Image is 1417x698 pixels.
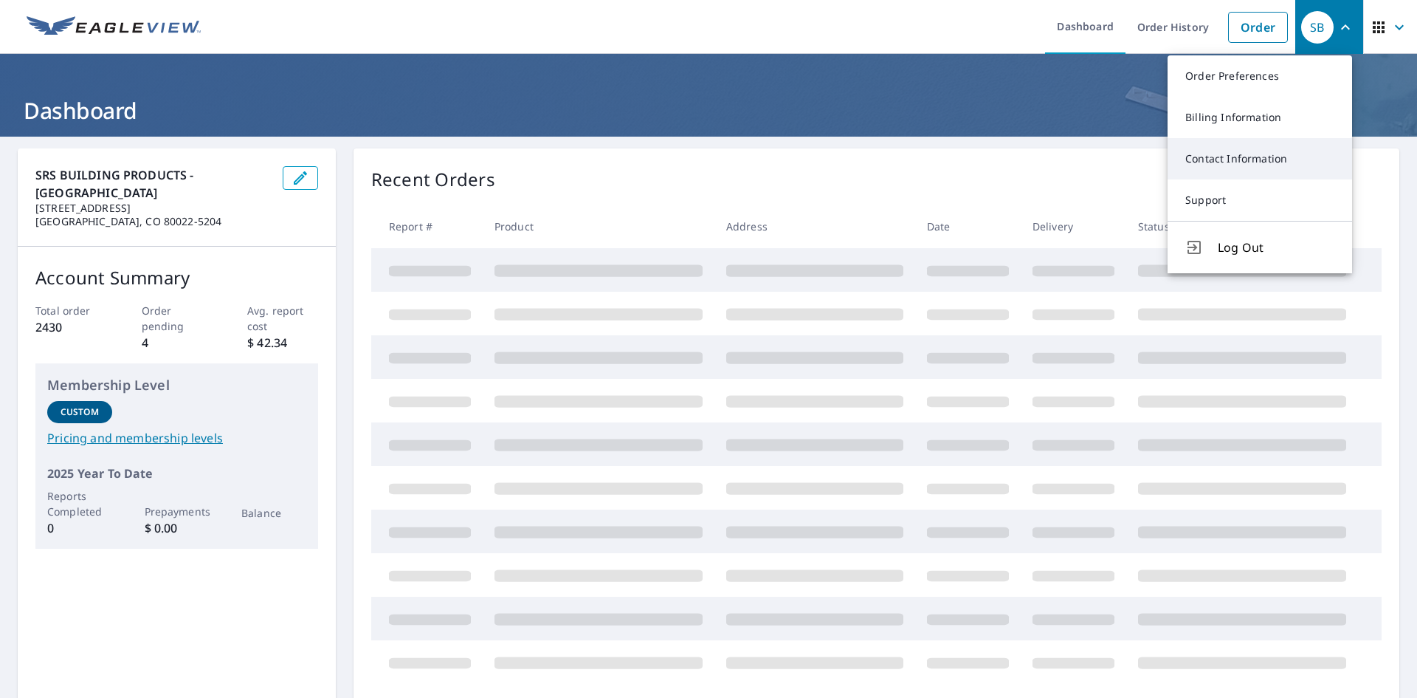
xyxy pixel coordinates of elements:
th: Address [714,205,915,248]
p: Account Summary [35,264,318,291]
h1: Dashboard [18,95,1399,126]
a: Support [1168,179,1352,221]
p: SRS BUILDING PRODUCTS - [GEOGRAPHIC_DATA] [35,166,271,202]
p: [STREET_ADDRESS] [35,202,271,215]
span: Log Out [1218,239,1334,256]
p: [GEOGRAPHIC_DATA], CO 80022-5204 [35,215,271,228]
a: Pricing and membership levels [47,429,306,447]
p: Avg. report cost [247,303,318,334]
th: Status [1126,205,1358,248]
p: 4 [142,334,213,352]
p: Total order [35,303,106,318]
p: Recent Orders [371,166,495,193]
p: 2430 [35,318,106,336]
img: EV Logo [27,16,201,38]
p: 2025 Year To Date [47,465,306,482]
p: Membership Level [47,375,306,395]
div: SB [1301,11,1334,44]
p: $ 42.34 [247,334,318,352]
button: Log Out [1168,221,1352,273]
p: Order pending [142,303,213,334]
a: Contact Information [1168,138,1352,179]
p: 0 [47,519,112,537]
p: Balance [241,505,306,521]
p: Custom [61,406,99,419]
th: Delivery [1021,205,1126,248]
p: Reports Completed [47,488,112,519]
a: Order [1228,12,1288,43]
th: Product [483,205,714,248]
th: Report # [371,205,483,248]
a: Billing Information [1168,97,1352,138]
a: Order Preferences [1168,55,1352,97]
p: Prepayments [145,504,210,519]
p: $ 0.00 [145,519,210,537]
th: Date [915,205,1021,248]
